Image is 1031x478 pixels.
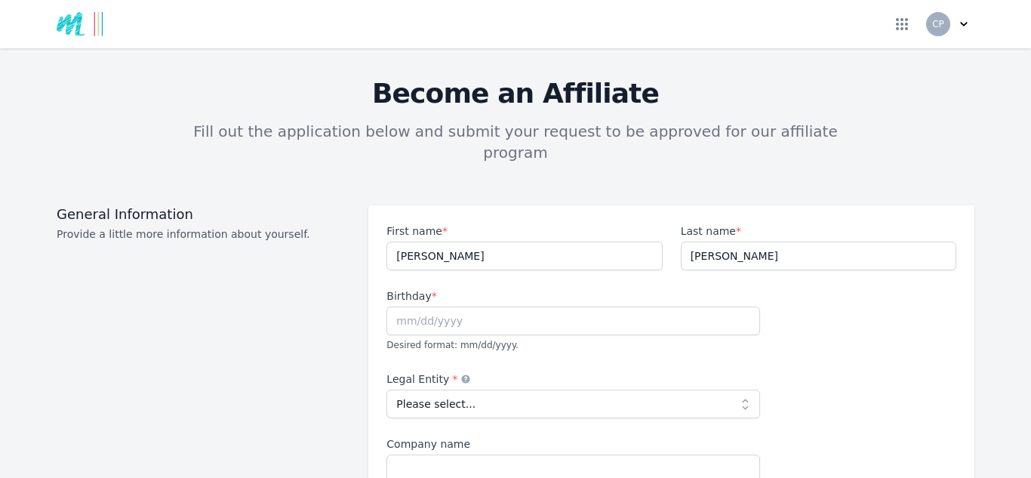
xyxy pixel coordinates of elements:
label: Company name [386,436,760,452]
label: Legal Entity [386,372,760,387]
input: mm/dd/yyyy [386,307,760,335]
label: Birthday [386,288,760,304]
label: First name [386,224,662,239]
label: Last name [681,224,956,239]
h3: General Information [57,205,350,224]
span: Desired format: mm/dd/yyyy. [386,340,519,350]
h3: Become an Affiliate [57,79,974,109]
p: Provide a little more information about yourself. [57,227,350,242]
p: Fill out the application below and submit your request to be approved for our affiliate program [177,121,854,163]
